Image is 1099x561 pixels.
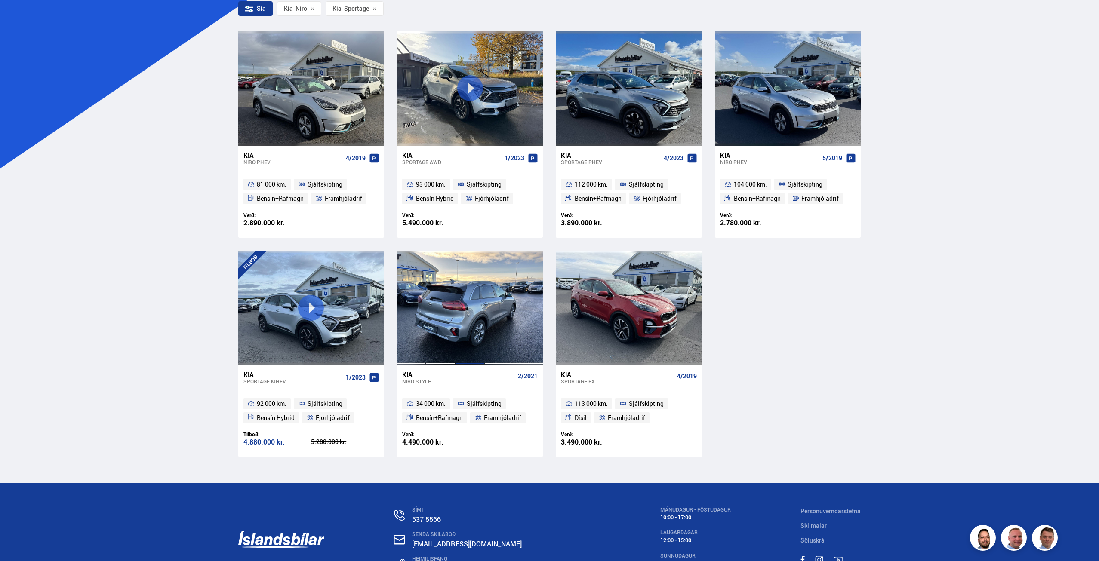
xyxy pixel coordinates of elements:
[822,155,842,162] span: 5/2019
[257,413,295,423] span: Bensín Hybrid
[561,378,673,384] div: Sportage EX
[788,179,822,190] span: Sjálfskipting
[660,507,731,513] div: MÁNUDAGUR - FÖSTUDAGUR
[800,536,825,544] a: Söluskrá
[243,219,311,227] div: 2.890.000 kr.
[243,159,342,165] div: Niro PHEV
[660,530,731,536] div: LAUGARDAGAR
[561,151,660,159] div: Kia
[412,515,441,524] a: 537 5566
[734,179,767,190] span: 104 000 km.
[575,179,608,190] span: 112 000 km.
[397,365,543,457] a: Kia Niro STYLE 2/2021 34 000 km. Sjálfskipting Bensín+Rafmagn Framhjóladrif Verð: 4.490.000 kr.
[308,179,342,190] span: Sjálfskipting
[316,413,350,423] span: Fjórhjóladrif
[402,151,501,159] div: Kia
[397,146,543,238] a: Kia Sportage AWD 1/2023 93 000 km. Sjálfskipting Bensín Hybrid Fjórhjóladrif Verð: 5.490.000 kr.
[332,5,342,12] div: Kia
[416,193,454,204] span: Bensín Hybrid
[257,193,304,204] span: Bensín+Rafmagn
[243,151,342,159] div: Kia
[402,219,470,227] div: 5.490.000 kr.
[484,413,521,423] span: Framhjóladrif
[412,539,522,549] a: [EMAIL_ADDRESS][DOMAIN_NAME]
[556,146,702,238] a: Kia Sportage PHEV 4/2023 112 000 km. Sjálfskipting Bensín+Rafmagn Fjórhjóladrif Verð: 3.890.000 kr.
[660,537,731,543] div: 12:00 - 15:00
[238,365,384,457] a: Kia Sportage MHEV 1/2023 92 000 km. Sjálfskipting Bensín Hybrid Fjórhjóladrif Tilboð: 4.880.000 k...
[556,365,702,457] a: Kia Sportage EX 4/2019 113 000 km. Sjálfskipting Dísil Framhjóladrif Verð: 3.490.000 kr.
[243,431,311,438] div: Tilboð:
[715,146,861,238] a: Kia Niro PHEV 5/2019 104 000 km. Sjálfskipting Bensín+Rafmagn Framhjóladrif Verð: 2.780.000 kr.
[346,155,366,162] span: 4/2019
[475,193,509,204] span: Fjórhjóladrif
[561,371,673,378] div: Kia
[308,399,342,409] span: Sjálfskipting
[1002,526,1028,552] img: siFngHWaQ9KaOqBr.png
[734,193,781,204] span: Bensín+Rafmagn
[284,5,293,12] div: Kia
[416,399,446,409] span: 34 000 km.
[608,413,645,423] span: Framhjóladrif
[394,510,405,521] img: n0V2lOsqF3l1V2iz.svg
[518,373,538,380] span: 2/2021
[402,431,470,438] div: Verð:
[561,212,629,218] div: Verð:
[416,413,463,423] span: Bensín+Rafmagn
[257,399,286,409] span: 92 000 km.
[801,193,839,204] span: Framhjóladrif
[332,5,369,12] span: Sportage
[720,159,819,165] div: Niro PHEV
[243,378,342,384] div: Sportage MHEV
[660,553,731,559] div: SUNNUDAGUR
[561,219,629,227] div: 3.890.000 kr.
[412,531,590,537] div: SENDA SKILABOÐ
[677,373,697,380] span: 4/2019
[325,193,362,204] span: Framhjóladrif
[664,155,683,162] span: 4/2023
[243,371,342,378] div: Kia
[467,399,502,409] span: Sjálfskipting
[402,212,470,218] div: Verð:
[346,374,366,381] span: 1/2023
[412,507,590,513] div: SÍMI
[238,1,273,16] div: Sía
[238,146,384,238] a: Kia Niro PHEV 4/2019 81 000 km. Sjálfskipting Bensín+Rafmagn Framhjóladrif Verð: 2.890.000 kr.
[402,378,514,384] div: Niro STYLE
[629,179,664,190] span: Sjálfskipting
[416,179,446,190] span: 93 000 km.
[561,438,629,446] div: 3.490.000 kr.
[561,159,660,165] div: Sportage PHEV
[575,399,608,409] span: 113 000 km.
[1033,526,1059,552] img: FbJEzSuNWCJXmdc-.webp
[257,179,286,190] span: 81 000 km.
[402,438,470,446] div: 4.490.000 kr.
[243,438,311,446] div: 4.880.000 kr.
[629,399,664,409] span: Sjálfskipting
[720,219,788,227] div: 2.780.000 kr.
[7,3,33,29] button: Opna LiveChat spjallviðmót
[394,535,405,545] img: nHj8e-n-aHgjukTg.svg
[800,507,861,515] a: Persónuverndarstefna
[402,159,501,165] div: Sportage AWD
[402,371,514,378] div: Kia
[467,179,502,190] span: Sjálfskipting
[643,193,677,204] span: Fjórhjóladrif
[720,212,788,218] div: Verð:
[311,439,379,445] div: 5.280.000 kr.
[971,526,997,552] img: nhp88E3Fdnt1Opn2.png
[660,514,731,521] div: 10:00 - 17:00
[243,212,311,218] div: Verð:
[284,5,307,12] span: Niro
[561,431,629,438] div: Verð:
[575,193,622,204] span: Bensín+Rafmagn
[505,155,524,162] span: 1/2023
[800,521,827,530] a: Skilmalar
[720,151,819,159] div: Kia
[575,413,587,423] span: Dísil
